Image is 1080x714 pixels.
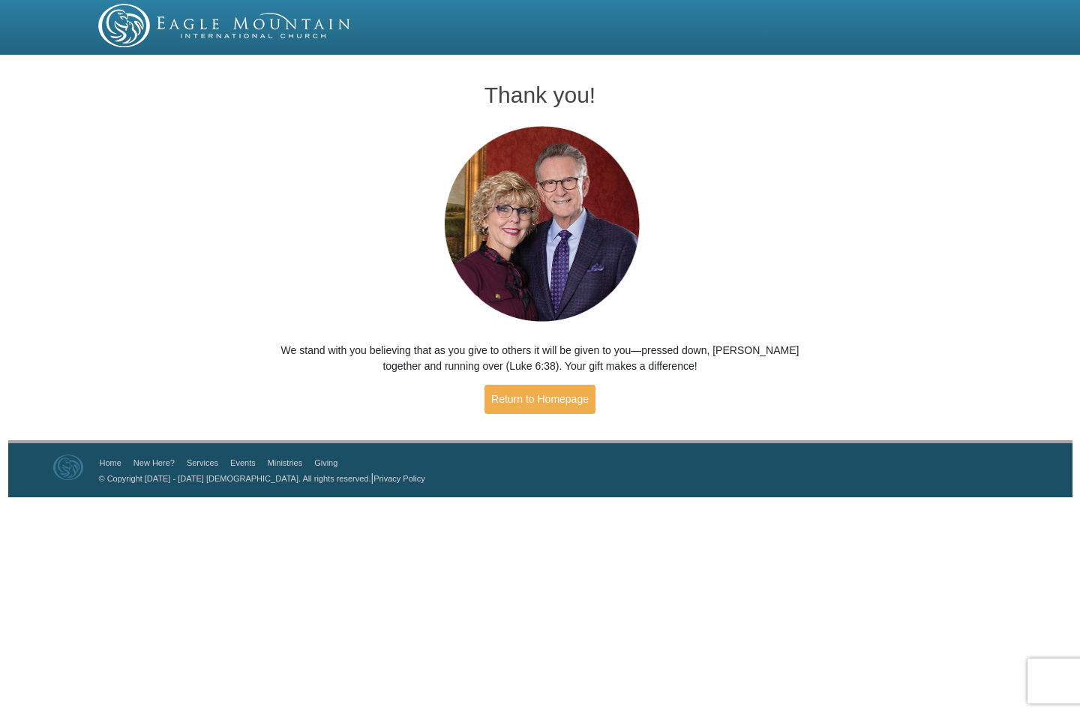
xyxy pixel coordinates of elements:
[314,458,337,467] a: Giving
[98,4,352,47] img: EMIC
[278,82,802,107] h1: Thank you!
[268,458,302,467] a: Ministries
[230,458,256,467] a: Events
[187,458,218,467] a: Services
[53,454,83,480] img: Eagle Mountain International Church
[484,385,595,414] a: Return to Homepage
[373,474,424,483] a: Privacy Policy
[430,121,651,328] img: Pastors George and Terri Pearsons
[99,474,371,483] a: © Copyright [DATE] - [DATE] [DEMOGRAPHIC_DATA]. All rights reserved.
[94,470,425,486] p: |
[100,458,121,467] a: Home
[278,343,802,374] p: We stand with you believing that as you give to others it will be given to you—pressed down, [PER...
[133,458,175,467] a: New Here?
